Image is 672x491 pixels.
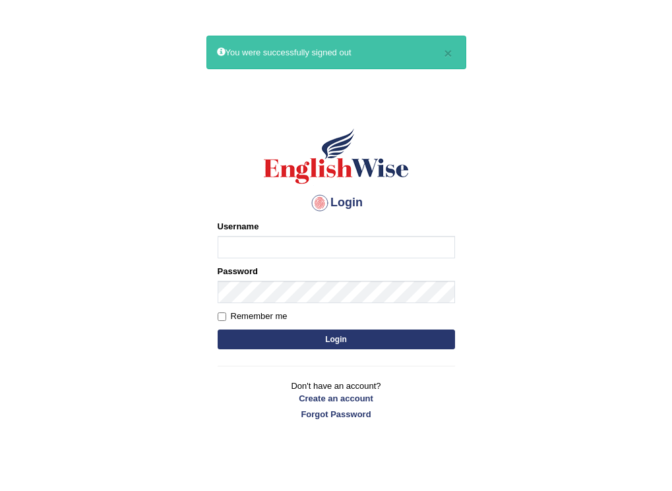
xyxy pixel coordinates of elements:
div: You were successfully signed out [206,36,466,69]
label: Username [218,220,259,233]
p: Don't have an account? [218,380,455,420]
label: Remember me [218,310,288,323]
button: × [444,46,452,60]
button: Login [218,330,455,349]
a: Create an account [218,392,455,405]
h4: Login [218,192,455,214]
label: Password [218,265,258,277]
a: Forgot Password [218,408,455,420]
img: Logo of English Wise sign in for intelligent practice with AI [261,127,412,186]
input: Remember me [218,312,226,321]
